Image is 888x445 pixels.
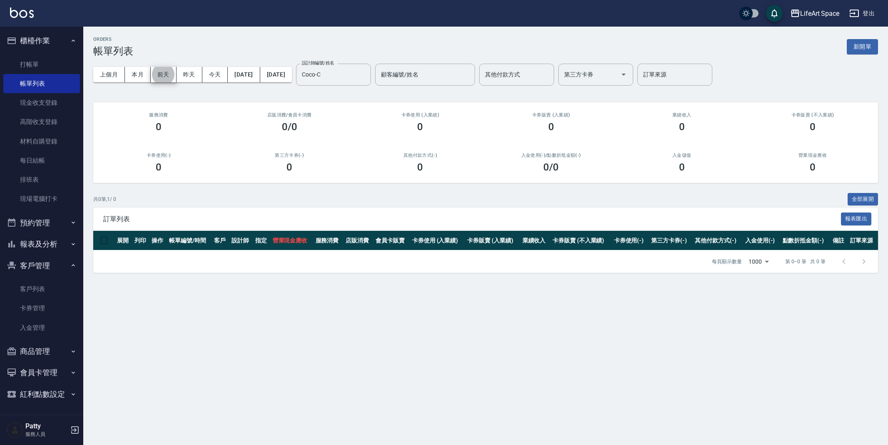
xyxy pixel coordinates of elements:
[841,215,872,222] a: 報表匯出
[3,170,80,189] a: 排班表
[841,213,872,225] button: 報表匯出
[151,67,177,82] button: 前天
[550,231,612,250] th: 卡券販賣 (不入業績)
[132,231,150,250] th: 列印
[177,67,202,82] button: 昨天
[495,112,606,118] h2: 卡券販賣 (入業績)
[3,299,80,318] a: 卡券管理
[465,231,520,250] th: 卡券販賣 (入業績)
[787,5,843,22] button: LifeArt Space
[3,189,80,208] a: 現場電腦打卡
[649,231,693,250] th: 第三方卡券(-)
[229,231,253,250] th: 設計師
[757,112,868,118] h2: 卡券販賣 (不入業績)
[373,231,410,250] th: 會員卡販賣
[3,132,80,151] a: 材料自購登錄
[3,255,80,277] button: 客戶管理
[846,6,878,21] button: 登出
[785,258,826,265] p: 第 0–0 筆 共 0 筆
[743,231,781,250] th: 入金使用(-)
[343,231,373,250] th: 店販消費
[3,151,80,170] a: 每日結帳
[831,231,848,250] th: 備註
[679,121,685,133] h3: 0
[234,112,345,118] h2: 店販消費 /會員卡消費
[167,231,212,250] th: 帳單編號/時間
[302,60,334,66] label: 設計師編號/姓名
[745,250,772,273] div: 1000
[365,153,475,158] h2: 其他付款方式(-)
[10,7,34,18] img: Logo
[847,39,878,54] button: 新開單
[548,121,554,133] h3: 0
[712,258,742,265] p: 每頁顯示數量
[149,231,167,250] th: 操作
[520,231,550,250] th: 業績收入
[679,161,685,173] h3: 0
[228,67,260,82] button: [DATE]
[212,231,229,250] th: 客戶
[103,215,841,223] span: 訂單列表
[3,93,80,112] a: 現金收支登錄
[3,341,80,362] button: 商品管理
[847,42,878,50] a: 新開單
[3,55,80,74] a: 打帳單
[25,430,68,438] p: 服務人員
[627,112,737,118] h2: 業績收入
[115,231,132,250] th: 展開
[3,233,80,255] button: 報表及分析
[627,153,737,158] h2: 入金儲值
[810,121,816,133] h3: 0
[612,231,649,250] th: 卡券使用(-)
[543,161,559,173] h3: 0 /0
[693,231,743,250] th: 其他付款方式(-)
[417,121,423,133] h3: 0
[417,161,423,173] h3: 0
[848,193,878,206] button: 全部展開
[3,74,80,93] a: 帳單列表
[410,231,465,250] th: 卡券使用 (入業績)
[125,67,151,82] button: 本月
[156,121,162,133] h3: 0
[848,231,878,250] th: 訂單來源
[103,112,214,118] h3: 服務消費
[93,195,116,203] p: 共 0 筆, 1 / 0
[3,318,80,337] a: 入金管理
[495,153,606,158] h2: 入金使用(-) /點數折抵金額(-)
[810,161,816,173] h3: 0
[766,5,783,22] button: save
[156,161,162,173] h3: 0
[7,422,23,438] img: Person
[202,67,228,82] button: 今天
[282,121,297,133] h3: 0/0
[93,37,133,42] h2: ORDERS
[3,362,80,383] button: 會員卡管理
[3,112,80,131] a: 高階收支登錄
[313,231,343,250] th: 服務消費
[800,8,839,19] div: LifeArt Space
[271,231,313,250] th: 營業現金應收
[103,153,214,158] h2: 卡券使用(-)
[286,161,292,173] h3: 0
[234,153,345,158] h2: 第三方卡券(-)
[365,112,475,118] h2: 卡券使用 (入業績)
[93,45,133,57] h3: 帳單列表
[3,30,80,52] button: 櫃檯作業
[25,422,68,430] h5: Patty
[253,231,271,250] th: 指定
[757,153,868,158] h2: 營業現金應收
[3,212,80,234] button: 預約管理
[260,67,292,82] button: [DATE]
[3,279,80,299] a: 客戶列表
[781,231,831,250] th: 點數折抵金額(-)
[3,383,80,405] button: 紅利點數設定
[93,67,125,82] button: 上個月
[617,68,630,81] button: Open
